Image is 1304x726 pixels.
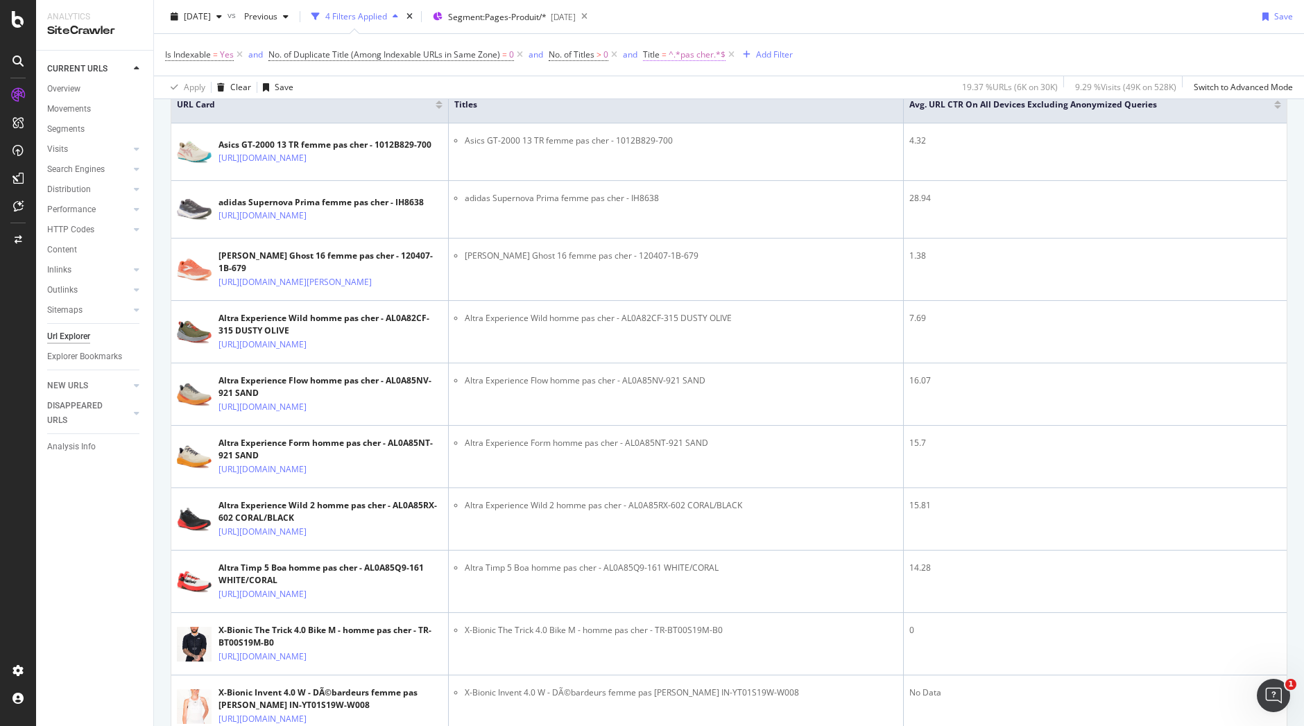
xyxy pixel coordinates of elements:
button: Switch to Advanced Mode [1188,76,1293,98]
div: 16.07 [909,374,1281,387]
div: SiteCrawler [47,23,142,39]
a: Distribution [47,182,130,197]
div: [DATE] [551,11,576,23]
a: Explorer Bookmarks [47,349,144,364]
div: Url Explorer [47,329,90,344]
a: Visits [47,142,130,157]
img: main image [177,383,212,406]
span: Titles [454,98,877,111]
div: Save [275,81,293,93]
div: and [248,49,263,60]
span: vs [228,9,239,21]
button: Segment:Pages-Produit/*[DATE] [427,6,576,28]
li: Altra Timp 5 Boa homme pas cher - AL0A85Q9-161 WHITE/CORAL [465,562,898,574]
span: Previous [239,10,277,22]
a: [URL][DOMAIN_NAME] [218,650,307,664]
div: 15.81 [909,499,1281,512]
div: times [404,10,415,24]
a: CURRENT URLS [47,62,130,76]
div: 28.94 [909,192,1281,205]
span: 0 [603,45,608,64]
div: X-Bionic Invent 4.0 W - DÃ©bardeurs femme pas [PERSON_NAME] IN-YT01S19W-W008 [218,686,443,711]
li: Altra Experience Wild 2 homme pas cher - AL0A85RX-602 CORAL/BLACK [465,499,898,512]
div: Altra Timp 5 Boa homme pas cher - AL0A85Q9-161 WHITE/CORAL [218,562,443,587]
div: Outlinks [47,283,78,297]
li: adidas Supernova Prima femme pas cher - IH8638 [465,192,898,205]
div: Analysis Info [47,440,96,454]
div: 15.7 [909,437,1281,449]
button: Save [1257,6,1293,28]
a: NEW URLS [47,379,130,393]
span: 1 [1285,679,1296,690]
div: and [529,49,543,60]
div: Inlinks [47,263,71,277]
a: Analysis Info [47,440,144,454]
img: main image [177,258,212,282]
a: [URL][DOMAIN_NAME] [218,463,307,476]
div: Distribution [47,182,91,197]
div: No Data [909,686,1281,699]
li: Asics GT-2000 13 TR femme pas cher - 1012B829-700 [465,135,898,147]
iframe: Intercom live chat [1257,679,1290,712]
div: 1.38 [909,250,1281,262]
button: Previous [239,6,294,28]
div: X-Bionic The Trick 4.0 Bike M - homme pas cher - TR-BT00S19M-B0 [218,624,443,649]
li: [PERSON_NAME] Ghost 16 femme pas cher - 120407-1B-679 [465,250,898,262]
span: ^.*pas cher.*$ [669,45,726,64]
div: Overview [47,82,80,96]
div: Altra Experience Flow homme pas cher - AL0A85NV-921 SAND [218,374,443,399]
span: = [502,49,507,60]
span: No. of Titles [549,49,594,60]
a: Inlinks [47,263,130,277]
button: and [529,48,543,61]
div: 4.32 [909,135,1281,147]
button: and [248,48,263,61]
button: 4 Filters Applied [306,6,404,28]
div: Movements [47,102,91,116]
div: DISAPPEARED URLS [47,399,117,428]
li: X-Bionic The Trick 4.0 Bike M - homme pas cher - TR-BT00S19M-B0 [465,624,898,637]
button: Clear [212,76,251,98]
a: [URL][DOMAIN_NAME] [218,338,307,352]
img: main image [177,445,212,469]
button: and [623,48,637,61]
div: adidas Supernova Prima femme pas cher - IH8638 [218,196,424,209]
div: Search Engines [47,162,105,177]
span: = [662,49,667,60]
a: [URL][DOMAIN_NAME][PERSON_NAME] [218,275,372,289]
div: Visits [47,142,68,157]
div: 0 [909,624,1281,637]
span: Segment: Pages-Produit/* [448,11,547,23]
span: 2025 Oct. 12th [184,10,211,22]
div: Altra Experience Form homme pas cher - AL0A85NT-921 SAND [218,437,443,462]
div: HTTP Codes [47,223,94,237]
img: main image [177,198,212,221]
button: Apply [165,76,205,98]
span: = [213,49,218,60]
div: 9.29 % Visits ( 49K on 528K ) [1075,81,1176,93]
a: DISAPPEARED URLS [47,399,130,428]
span: Is Indexable [165,49,211,60]
div: Performance [47,202,96,217]
a: [URL][DOMAIN_NAME] [218,587,307,601]
a: [URL][DOMAIN_NAME] [218,525,307,539]
a: Url Explorer [47,329,144,344]
img: main image [177,618,212,670]
div: and [623,49,637,60]
a: [URL][DOMAIN_NAME] [218,209,307,223]
div: Analytics [47,11,142,23]
a: [URL][DOMAIN_NAME] [218,712,307,726]
div: Apply [184,81,205,93]
span: > [597,49,601,60]
div: NEW URLS [47,379,88,393]
div: Clear [230,81,251,93]
a: Movements [47,102,144,116]
a: Performance [47,202,130,217]
div: Save [1274,10,1293,22]
a: Outlinks [47,283,130,297]
button: Add Filter [737,46,793,63]
a: Content [47,243,144,257]
a: HTTP Codes [47,223,130,237]
span: Yes [220,45,234,64]
button: Save [257,76,293,98]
